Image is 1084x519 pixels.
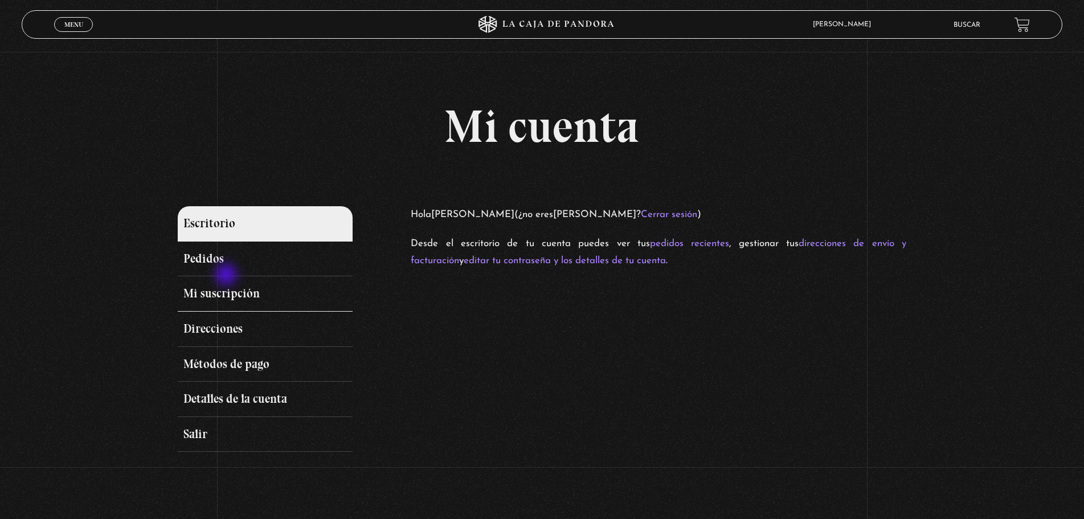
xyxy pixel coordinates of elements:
[411,235,906,270] p: Desde el escritorio de tu cuenta puedes ver tus , gestionar tus y .
[178,382,353,417] a: Detalles de la cuenta
[807,21,882,28] span: [PERSON_NAME]
[178,417,353,452] a: Salir
[178,206,353,242] a: Escritorio
[954,22,980,28] a: Buscar
[178,347,353,382] a: Métodos de pago
[178,276,353,312] a: Mi suscripción
[431,210,514,219] strong: [PERSON_NAME]
[1015,17,1030,32] a: View your shopping cart
[64,21,83,28] span: Menu
[178,104,906,149] h1: Mi cuenta
[553,210,636,219] strong: [PERSON_NAME]
[650,239,729,248] a: pedidos recientes
[178,312,353,347] a: Direcciones
[60,31,87,39] span: Cerrar
[178,242,353,277] a: Pedidos
[178,206,396,452] nav: Páginas de cuenta
[641,210,697,219] a: Cerrar sesión
[411,239,906,266] a: direcciones de envío y facturación
[464,256,666,265] a: editar tu contraseña y los detalles de tu cuenta
[411,206,906,224] p: Hola (¿no eres ? )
